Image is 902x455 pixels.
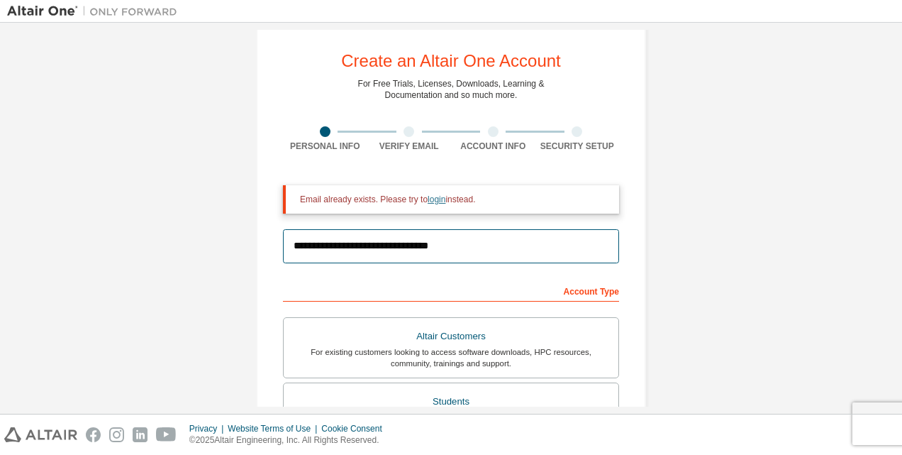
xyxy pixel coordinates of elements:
img: altair_logo.svg [4,427,77,442]
div: Account Info [451,141,535,152]
p: © 2025 Altair Engineering, Inc. All Rights Reserved. [189,434,391,446]
div: Email already exists. Please try to instead. [300,194,608,205]
div: Students [292,392,610,412]
div: Privacy [189,423,228,434]
div: Security Setup [535,141,620,152]
div: Personal Info [283,141,367,152]
img: instagram.svg [109,427,124,442]
div: Cookie Consent [321,423,390,434]
img: youtube.svg [156,427,177,442]
div: Create an Altair One Account [341,53,561,70]
img: linkedin.svg [133,427,147,442]
a: login [428,194,445,204]
div: Website Terms of Use [228,423,321,434]
img: Altair One [7,4,184,18]
div: Altair Customers [292,327,610,346]
img: facebook.svg [86,427,101,442]
div: For existing customers looking to access software downloads, HPC resources, community, trainings ... [292,346,610,369]
div: For Free Trials, Licenses, Downloads, Learning & Documentation and so much more. [358,78,545,101]
div: Verify Email [367,141,452,152]
div: Account Type [283,279,619,302]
